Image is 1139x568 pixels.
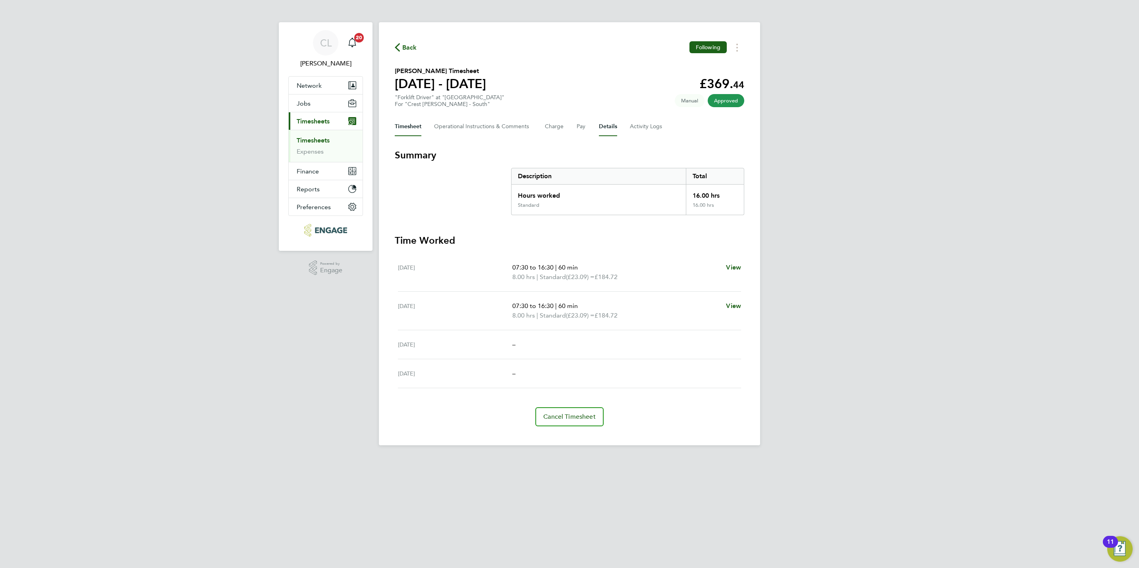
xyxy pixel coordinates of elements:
[512,302,554,310] span: 07:30 to 16:30
[395,149,744,426] section: Timesheet
[289,180,363,198] button: Reports
[540,272,566,282] span: Standard
[686,185,744,202] div: 16.00 hrs
[297,82,322,89] span: Network
[289,94,363,112] button: Jobs
[595,273,618,281] span: £184.72
[395,42,417,52] button: Back
[398,301,512,320] div: [DATE]
[708,94,744,107] span: This timesheet has been approved.
[518,202,539,208] div: Standard
[511,168,744,215] div: Summary
[726,264,741,271] span: View
[555,302,557,310] span: |
[537,273,538,281] span: |
[297,185,320,193] span: Reports
[512,273,535,281] span: 8.00 hrs
[398,263,512,282] div: [DATE]
[512,185,686,202] div: Hours worked
[726,302,741,310] span: View
[512,341,515,348] span: –
[512,312,535,319] span: 8.00 hrs
[320,267,342,274] span: Engage
[512,168,686,184] div: Description
[395,149,744,162] h3: Summary
[540,311,566,320] span: Standard
[279,22,373,251] nav: Main navigation
[1107,536,1133,562] button: Open Resource Center, 11 new notifications
[577,117,586,136] button: Pay
[543,413,596,421] span: Cancel Timesheet
[395,66,486,76] h2: [PERSON_NAME] Timesheet
[297,168,319,175] span: Finance
[289,130,363,162] div: Timesheets
[726,263,741,272] a: View
[512,264,554,271] span: 07:30 to 16:30
[297,203,331,211] span: Preferences
[320,260,342,267] span: Powered by
[630,117,663,136] button: Activity Logs
[395,76,486,92] h1: [DATE] - [DATE]
[289,162,363,180] button: Finance
[288,224,363,237] a: Go to home page
[1107,542,1114,552] div: 11
[558,264,578,271] span: 60 min
[545,117,564,136] button: Charge
[288,30,363,68] a: CL[PERSON_NAME]
[402,43,417,52] span: Back
[395,101,504,108] div: For "Crest [PERSON_NAME] - South"
[733,79,744,90] span: 44
[304,224,347,237] img: protechltd-logo-retina.png
[320,38,332,48] span: CL
[699,76,744,91] app-decimal: £369.
[289,112,363,130] button: Timesheets
[686,168,744,184] div: Total
[689,41,727,53] button: Following
[599,117,617,136] button: Details
[686,202,744,215] div: 16.00 hrs
[344,30,360,56] a: 20
[398,369,512,378] div: [DATE]
[297,148,324,155] a: Expenses
[289,77,363,94] button: Network
[566,312,595,319] span: (£23.09) =
[395,234,744,247] h3: Time Worked
[434,117,532,136] button: Operational Instructions & Comments
[730,41,744,54] button: Timesheets Menu
[512,370,515,377] span: –
[398,340,512,349] div: [DATE]
[297,100,311,107] span: Jobs
[395,94,504,108] div: "Forklift Driver" at "[GEOGRAPHIC_DATA]"
[566,273,595,281] span: (£23.09) =
[537,312,538,319] span: |
[535,407,604,426] button: Cancel Timesheet
[696,44,720,51] span: Following
[354,33,364,42] span: 20
[289,198,363,216] button: Preferences
[297,137,330,144] a: Timesheets
[675,94,705,107] span: This timesheet was manually created.
[288,59,363,68] span: Chloe Lyons
[297,117,330,125] span: Timesheets
[595,312,618,319] span: £184.72
[726,301,741,311] a: View
[395,117,421,136] button: Timesheet
[309,260,343,275] a: Powered byEngage
[555,264,557,271] span: |
[558,302,578,310] span: 60 min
